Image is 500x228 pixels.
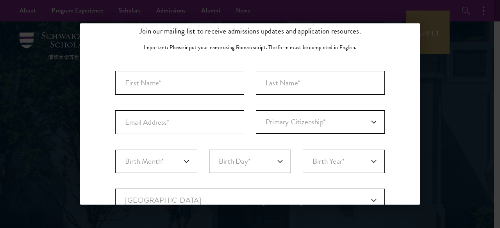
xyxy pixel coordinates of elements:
input: Last Name* [256,71,385,95]
div: Primary Citizenship* [256,110,385,134]
div: Birthdate* [115,150,385,189]
p: Important: Please input your name using Roman script. The form must be completed in English. [144,43,357,51]
div: Last Name (Family Name)* [256,71,385,95]
p: Join our mailing list to receive admissions updates and application resources. [139,25,361,37]
select: Day [209,150,291,173]
select: Year [303,150,385,173]
input: First Name* [115,71,244,95]
input: Email Address* [115,110,244,134]
select: Month [115,150,197,173]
